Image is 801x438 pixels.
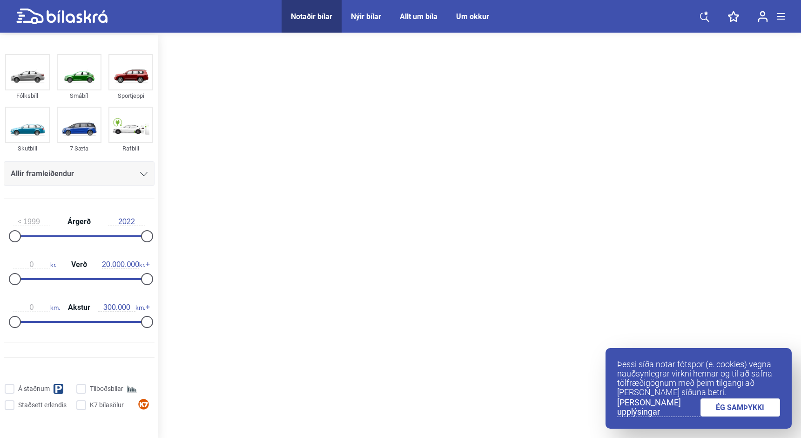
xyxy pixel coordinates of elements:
span: Verð [69,261,89,268]
img: user-login.svg [758,11,768,22]
a: Notaðir bílar [291,12,332,21]
span: Allir framleiðendur [11,167,74,180]
div: Smábíl [57,90,101,101]
a: Nýir bílar [351,12,381,21]
span: K7 bílasölur [90,400,124,410]
a: Um okkur [456,12,489,21]
div: Rafbíll [108,143,153,154]
div: Sportjeppi [108,90,153,101]
a: ÉG SAMÞYKKI [700,398,781,417]
div: 7 Sæta [57,143,101,154]
span: km. [98,303,145,312]
div: Skutbíll [5,143,50,154]
span: Tilboðsbílar [90,384,123,394]
span: Akstur [66,304,93,311]
span: kr. [13,260,56,269]
span: Á staðnum [18,384,50,394]
div: Fólksbíll [5,90,50,101]
p: Þessi síða notar fótspor (e. cookies) vegna nauðsynlegrar virkni hennar og til að safna tölfræðig... [617,360,780,397]
span: Árgerð [65,218,93,226]
span: km. [13,303,60,312]
span: Staðsett erlendis [18,400,67,410]
a: [PERSON_NAME] upplýsingar [617,398,700,417]
span: kr. [102,260,145,269]
a: Allt um bíla [400,12,438,21]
